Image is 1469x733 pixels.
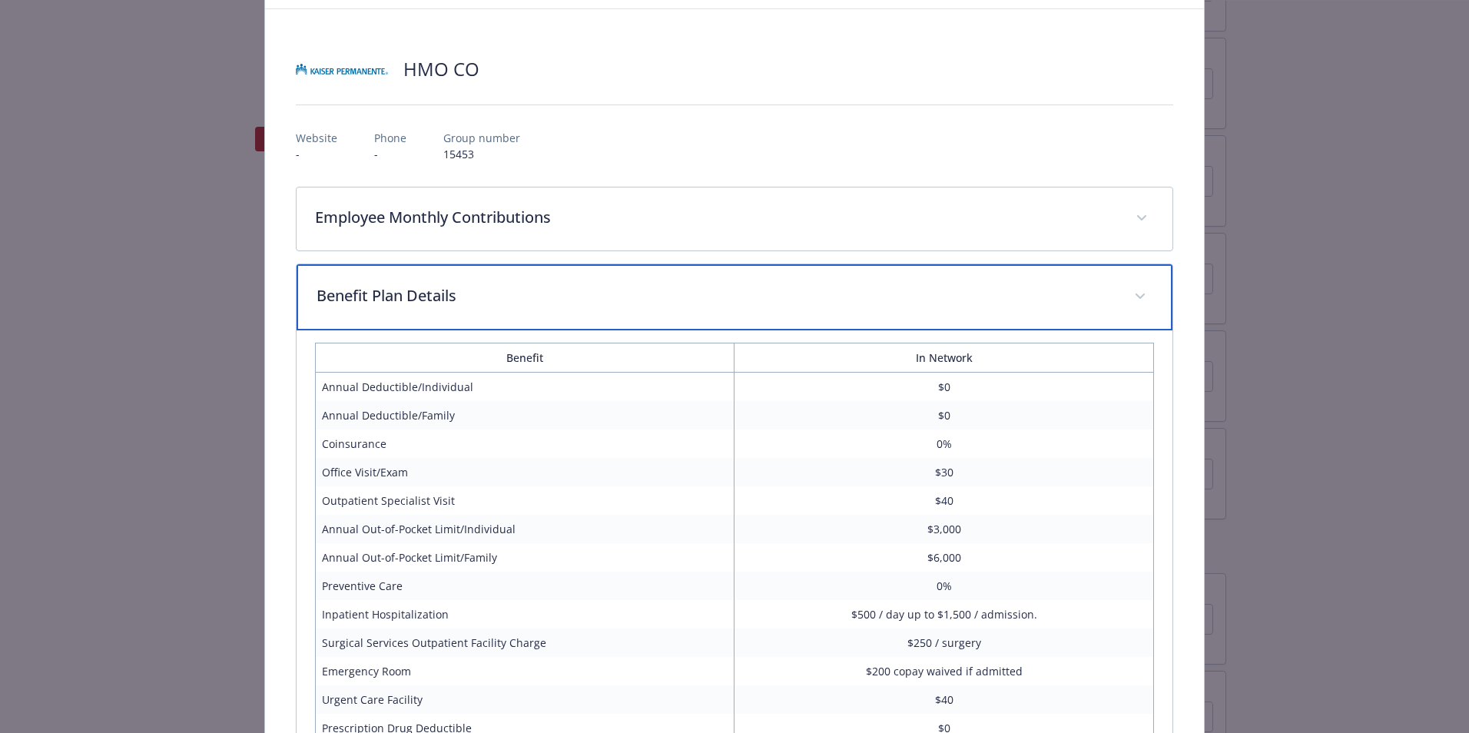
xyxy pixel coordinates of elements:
[734,343,1153,373] th: In Network
[374,130,406,146] p: Phone
[734,685,1153,714] td: $40
[316,486,734,515] td: Outpatient Specialist Visit
[734,543,1153,572] td: $6,000
[316,515,734,543] td: Annual Out-of-Pocket Limit/Individual
[734,657,1153,685] td: $200 copay waived if admitted
[734,572,1153,600] td: 0%
[403,56,479,82] h2: HMO CO
[315,206,1117,229] p: Employee Monthly Contributions
[734,373,1153,402] td: $0
[734,629,1153,657] td: $250 / surgery
[296,46,388,92] img: Kaiser Permanente of Colorado
[734,515,1153,543] td: $3,000
[317,284,1116,307] p: Benefit Plan Details
[734,458,1153,486] td: $30
[734,486,1153,515] td: $40
[374,146,406,162] p: -
[297,187,1172,250] div: Employee Monthly Contributions
[316,685,734,714] td: Urgent Care Facility
[734,430,1153,458] td: 0%
[296,146,337,162] p: -
[316,629,734,657] td: Surgical Services Outpatient Facility Charge
[443,146,520,162] p: 15453
[316,343,734,373] th: Benefit
[734,600,1153,629] td: $500 / day up to $1,500 / admission.
[316,572,734,600] td: Preventive Care
[297,264,1172,330] div: Benefit Plan Details
[316,657,734,685] td: Emergency Room
[316,458,734,486] td: Office Visit/Exam
[316,401,734,430] td: Annual Deductible/Family
[296,130,337,146] p: Website
[443,130,520,146] p: Group number
[734,401,1153,430] td: $0
[316,543,734,572] td: Annual Out-of-Pocket Limit/Family
[316,373,734,402] td: Annual Deductible/Individual
[316,430,734,458] td: Coinsurance
[316,600,734,629] td: Inpatient Hospitalization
